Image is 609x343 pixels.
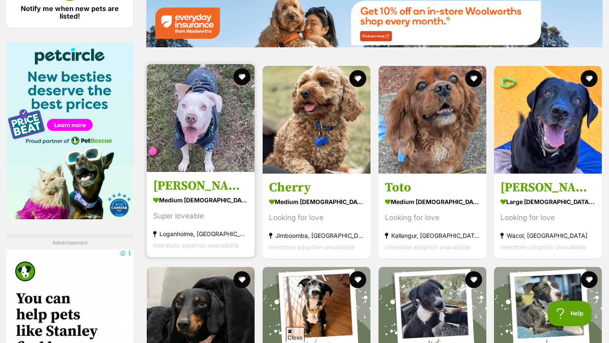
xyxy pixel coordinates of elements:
span: Interstate adoption unavailable [385,243,471,250]
iframe: Help Scout Beacon - Open [548,301,592,326]
div: Looking for love [269,212,364,223]
span: Close [286,327,304,342]
img: Thea Queen - American Bulldog [147,64,255,172]
button: favourite [233,68,250,85]
button: favourite [465,271,482,288]
strong: Kallangur, [GEOGRAPHIC_DATA] [385,230,480,241]
h3: [PERSON_NAME] [500,180,595,196]
strong: Loganholme, [GEOGRAPHIC_DATA] [153,228,248,240]
img: Pet Circle promo banner [6,42,133,219]
button: favourite [233,271,250,288]
button: favourite [581,271,598,288]
div: Looking for love [500,212,595,223]
img: Mason - Labrador Retriever Dog [494,66,602,174]
a: [PERSON_NAME] large [DEMOGRAPHIC_DATA] Dog Looking for love Wacol, [GEOGRAPHIC_DATA] Interstate a... [494,173,602,259]
strong: medium [DEMOGRAPHIC_DATA] Dog [269,196,364,208]
span: Interstate adoption unavailable [500,243,586,250]
a: Cherry medium [DEMOGRAPHIC_DATA] Dog Looking for love Jimboomba, [GEOGRAPHIC_DATA] Interstate ado... [263,173,370,259]
strong: Jimboomba, [GEOGRAPHIC_DATA] [269,230,364,241]
span: Interstate adoption unavailable [269,243,355,250]
a: Toto medium [DEMOGRAPHIC_DATA] Dog Looking for love Kallangur, [GEOGRAPHIC_DATA] Interstate adopt... [379,173,486,259]
strong: Wacol, [GEOGRAPHIC_DATA] [500,230,595,241]
h3: Toto [385,180,480,196]
strong: medium [DEMOGRAPHIC_DATA] Dog [153,194,248,206]
span: Interstate adoption unavailable [153,242,239,249]
div: Super loveable [153,210,248,222]
h3: [PERSON_NAME] [153,178,248,194]
img: Cherry - Cavalier King Charles Spaniel x Poodle (Miniature) Dog [263,66,370,174]
strong: large [DEMOGRAPHIC_DATA] Dog [500,196,595,208]
button: favourite [349,70,366,87]
button: favourite [581,70,598,87]
button: favourite [465,70,482,87]
a: [PERSON_NAME] medium [DEMOGRAPHIC_DATA] Dog Super loveable Loganholme, [GEOGRAPHIC_DATA] Intersta... [147,171,255,257]
h3: Cherry [269,180,364,196]
button: favourite [349,271,366,288]
img: Toto - Cavalier King Charles Spaniel Dog [379,66,486,174]
strong: medium [DEMOGRAPHIC_DATA] Dog [385,196,480,208]
div: Looking for love [385,212,480,223]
